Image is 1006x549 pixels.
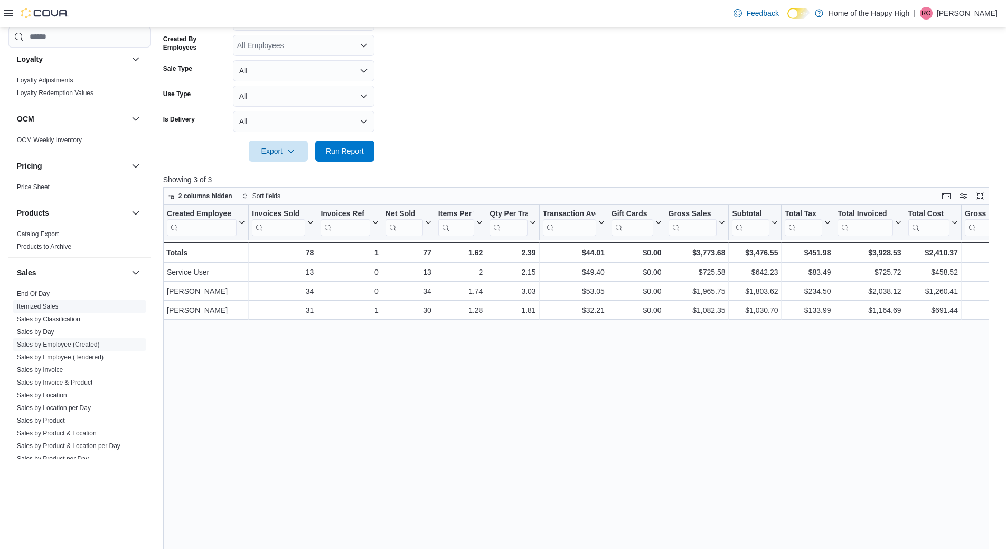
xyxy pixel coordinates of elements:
[785,209,822,236] div: Total Tax
[167,209,245,236] button: Created Employee
[542,285,604,297] div: $53.05
[785,209,822,219] div: Total Tax
[785,285,831,297] div: $234.50
[17,341,100,348] a: Sales by Employee (Created)
[167,209,237,219] div: Created Employee
[17,302,59,311] span: Itemized Sales
[163,64,192,73] label: Sale Type
[920,7,933,20] div: Riley Groulx
[321,209,370,219] div: Invoices Ref
[17,161,127,171] button: Pricing
[17,290,50,297] a: End Of Day
[732,209,769,236] div: Subtotal
[490,209,535,236] button: Qty Per Transaction
[908,209,957,236] button: Total Cost
[17,183,50,191] a: Price Sheet
[17,208,49,218] h3: Products
[17,89,93,97] a: Loyalty Redemption Values
[838,209,901,236] button: Total Invoiced
[732,266,778,278] div: $642.23
[163,115,195,124] label: Is Delivery
[17,54,127,64] button: Loyalty
[668,304,725,317] div: $1,082.35
[438,209,475,219] div: Items Per Transaction
[163,35,229,52] label: Created By Employees
[17,267,127,278] button: Sales
[732,246,778,259] div: $3,476.55
[21,8,69,18] img: Cova
[838,246,901,259] div: $3,928.53
[668,246,725,259] div: $3,773.68
[252,304,314,317] div: 31
[17,353,104,361] a: Sales by Employee (Tendered)
[167,285,245,297] div: [PERSON_NAME]
[252,209,305,236] div: Invoices Sold
[612,209,653,236] div: Gift Card Sales
[255,141,302,162] span: Export
[668,209,725,236] button: Gross Sales
[129,266,142,279] button: Sales
[17,77,73,84] a: Loyalty Adjustments
[838,285,901,297] div: $2,038.12
[746,8,778,18] span: Feedback
[908,246,957,259] div: $2,410.37
[490,246,535,259] div: 2.39
[785,209,831,236] button: Total Tax
[908,209,949,236] div: Total Cost
[937,7,998,20] p: [PERSON_NAME]
[163,174,998,185] p: Showing 3 of 3
[129,160,142,172] button: Pricing
[785,304,831,317] div: $133.99
[17,417,65,424] a: Sales by Product
[8,287,151,469] div: Sales
[233,60,374,81] button: All
[908,285,957,297] div: $1,260.41
[838,266,901,278] div: $725.72
[17,379,92,386] a: Sales by Invoice & Product
[17,328,54,336] a: Sales by Day
[908,209,949,219] div: Total Cost
[490,266,535,278] div: 2.15
[729,3,783,24] a: Feedback
[957,190,970,202] button: Display options
[17,340,100,349] span: Sales by Employee (Created)
[612,304,662,317] div: $0.00
[17,315,80,323] a: Sales by Classification
[438,304,483,317] div: 1.28
[732,209,778,236] button: Subtotal
[360,41,368,50] button: Open list of options
[321,246,378,259] div: 1
[612,209,662,236] button: Gift Cards
[167,266,245,278] div: Service User
[163,90,191,98] label: Use Type
[490,209,527,236] div: Qty Per Transaction
[8,134,151,151] div: OCM
[785,266,831,278] div: $83.49
[386,209,431,236] button: Net Sold
[252,209,305,219] div: Invoices Sold
[438,266,483,278] div: 2
[17,76,73,85] span: Loyalty Adjustments
[129,113,142,125] button: OCM
[908,304,957,317] div: $691.44
[315,141,374,162] button: Run Report
[166,246,245,259] div: Totals
[17,243,71,251] span: Products to Archive
[17,442,120,450] a: Sales by Product & Location per Day
[908,266,957,278] div: $458.52
[612,246,662,259] div: $0.00
[321,285,378,297] div: 0
[17,136,82,144] a: OCM Weekly Inventory
[732,285,778,297] div: $1,803.62
[787,8,810,19] input: Dark Mode
[17,429,97,438] span: Sales by Product & Location
[8,74,151,104] div: Loyalty
[438,209,475,236] div: Items Per Transaction
[490,304,535,317] div: 1.81
[17,366,63,374] a: Sales by Invoice
[612,266,662,278] div: $0.00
